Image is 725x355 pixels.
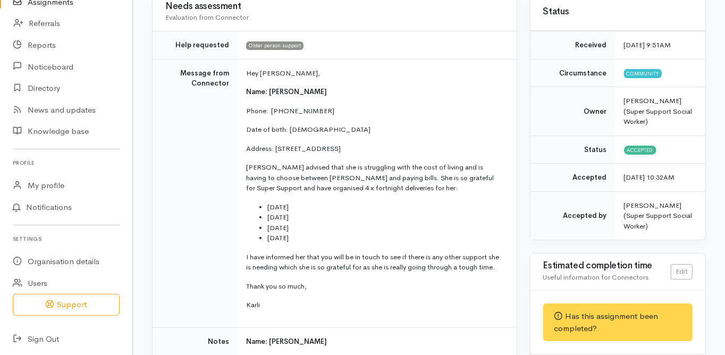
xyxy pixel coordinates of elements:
h3: Needs assessment [165,2,504,12]
td: Message from Connector [153,59,238,327]
td: [PERSON_NAME] (Super Support Social Worker) [616,191,705,240]
span: Name: [PERSON_NAME] [246,87,327,96]
p: Hey [PERSON_NAME], [246,68,504,79]
li: [DATE] [267,212,504,223]
td: Owner [530,87,616,136]
time: [DATE] 10:32AM [624,173,675,182]
td: Circumstance [530,59,616,87]
p: [PERSON_NAME] advised that she is struggling with the cost of living and is having to choose betw... [246,162,504,193]
div: Has this assignment been completed? [543,303,693,341]
li: [DATE] [267,223,504,233]
span: [PERSON_NAME] (Super Support Social Worker) [624,96,693,126]
span: Community [624,69,662,78]
td: Accepted [530,164,616,192]
h3: Estimated completion time [543,261,671,271]
li: [DATE] [267,202,504,213]
td: Accepted by [530,191,616,240]
span: Accepted [624,146,656,154]
td: Help requested [153,31,238,60]
h6: Settings [13,232,120,246]
p: Phone: [PHONE_NUMBER] [246,106,504,116]
time: [DATE] 9:51AM [624,40,671,49]
li: [DATE] [267,233,504,243]
p: Thank you so much, [246,281,504,292]
td: Received [530,31,616,60]
p: I have informed her that you will be in touch to see if there is any other support she is needing... [246,252,504,273]
p: Karli [246,300,504,310]
span: Name: [PERSON_NAME] [246,337,327,346]
p: Address: [STREET_ADDRESS] [246,143,504,154]
a: Edit [671,264,693,280]
span: Older person support [246,41,304,50]
h6: Profile [13,156,120,170]
span: Evaluation from Connector [165,13,249,22]
td: Status [530,136,616,164]
button: Support [13,294,120,316]
p: Date of birth: [DEMOGRAPHIC_DATA] [246,124,504,135]
h3: Status [543,7,693,17]
span: Useful information for Connectors [543,273,649,282]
